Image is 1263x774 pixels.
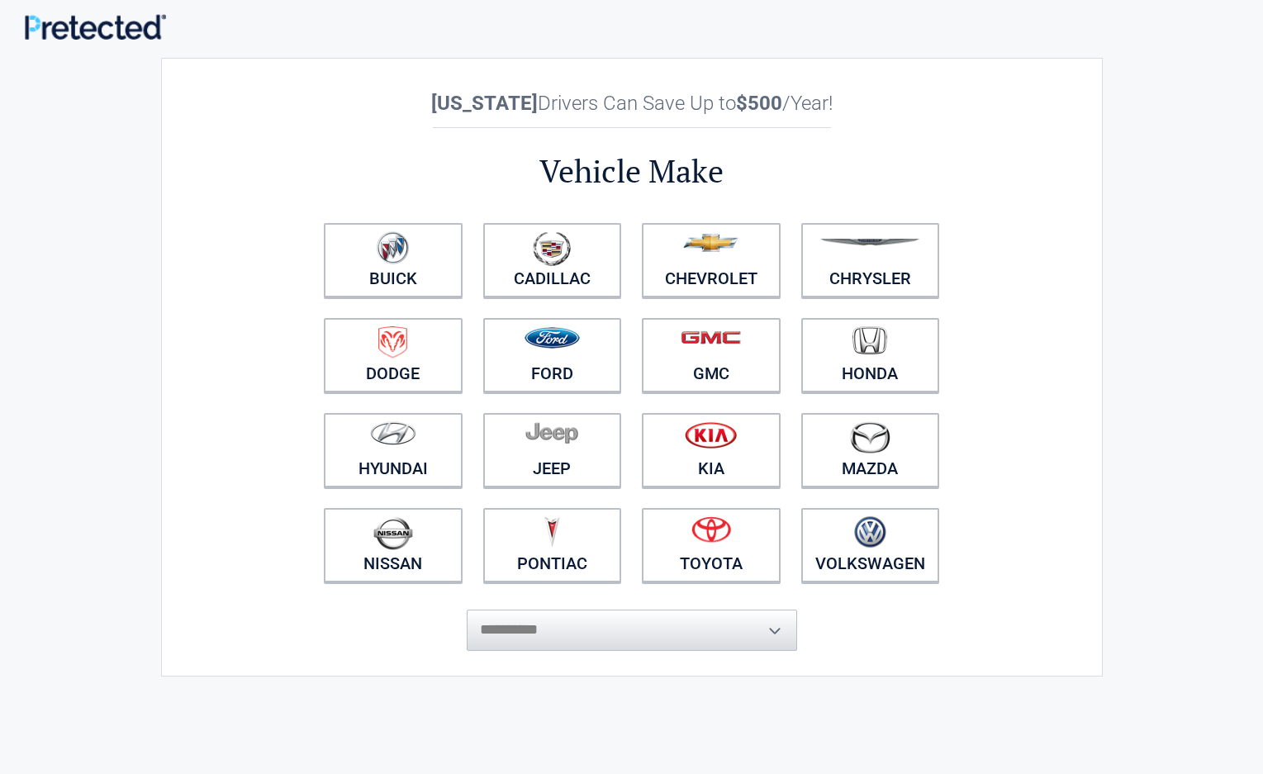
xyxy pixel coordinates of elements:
[681,330,741,344] img: gmc
[483,318,622,392] a: Ford
[431,92,538,115] b: [US_STATE]
[370,421,416,445] img: hyundai
[324,223,463,297] a: Buick
[483,508,622,582] a: Pontiac
[314,92,950,115] h2: Drivers Can Save Up to /Year
[483,413,622,487] a: Jeep
[849,421,890,453] img: mazda
[642,413,781,487] a: Kia
[525,421,578,444] img: jeep
[801,318,940,392] a: Honda
[324,413,463,487] a: Hyundai
[685,421,737,449] img: kia
[736,92,782,115] b: $500
[525,327,580,349] img: ford
[324,508,463,582] a: Nissan
[642,318,781,392] a: GMC
[642,508,781,582] a: Toyota
[819,239,920,246] img: chrysler
[25,14,166,40] img: Main Logo
[378,326,407,359] img: dodge
[483,223,622,297] a: Cadillac
[683,234,738,252] img: chevrolet
[801,508,940,582] a: Volkswagen
[854,516,886,548] img: volkswagen
[852,326,887,355] img: honda
[314,150,950,192] h2: Vehicle Make
[691,516,731,543] img: toyota
[801,413,940,487] a: Mazda
[642,223,781,297] a: Chevrolet
[324,318,463,392] a: Dodge
[544,516,560,548] img: pontiac
[377,231,409,264] img: buick
[801,223,940,297] a: Chrysler
[373,516,413,550] img: nissan
[533,231,571,266] img: cadillac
